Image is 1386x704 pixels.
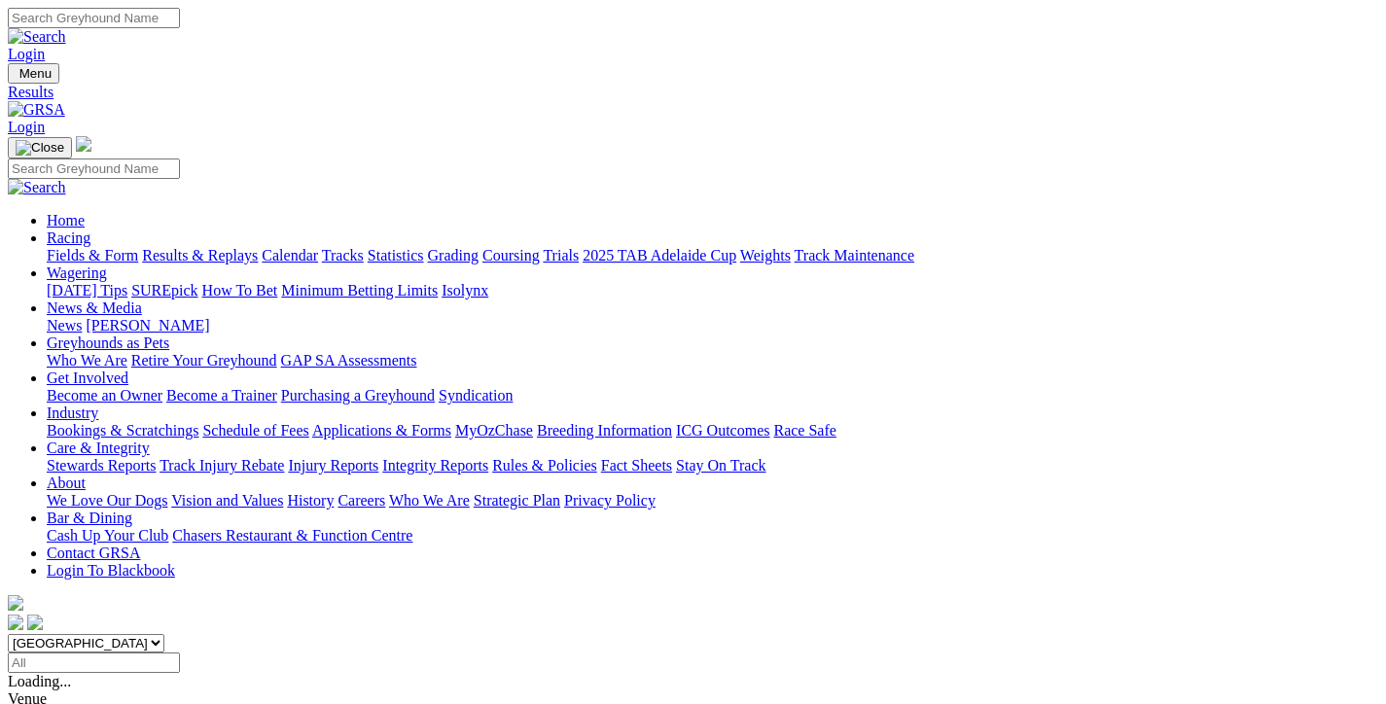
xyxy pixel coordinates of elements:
[47,317,1378,334] div: News & Media
[543,247,579,264] a: Trials
[131,352,277,369] a: Retire Your Greyhound
[47,527,1378,545] div: Bar & Dining
[171,492,283,509] a: Vision and Values
[442,282,488,299] a: Isolynx
[47,562,175,579] a: Login To Blackbook
[27,615,43,630] img: twitter.svg
[382,457,488,474] a: Integrity Reports
[47,510,132,526] a: Bar & Dining
[47,405,98,421] a: Industry
[455,422,533,439] a: MyOzChase
[172,527,412,544] a: Chasers Restaurant & Function Centre
[47,527,168,544] a: Cash Up Your Club
[8,652,180,673] input: Select date
[676,457,765,474] a: Stay On Track
[47,457,1378,475] div: Care & Integrity
[47,352,1378,370] div: Greyhounds as Pets
[202,282,278,299] a: How To Bet
[740,247,791,264] a: Weights
[428,247,479,264] a: Grading
[281,282,438,299] a: Minimum Betting Limits
[795,247,914,264] a: Track Maintenance
[47,299,142,316] a: News & Media
[8,137,72,158] button: Toggle navigation
[47,440,150,456] a: Care & Integrity
[8,46,45,62] a: Login
[47,282,127,299] a: [DATE] Tips
[474,492,560,509] a: Strategic Plan
[338,492,385,509] a: Careers
[8,158,180,179] input: Search
[389,492,470,509] a: Who We Are
[47,475,86,491] a: About
[76,136,91,152] img: logo-grsa-white.png
[8,673,71,689] span: Loading...
[47,387,1378,405] div: Get Involved
[8,8,180,28] input: Search
[312,422,451,439] a: Applications & Forms
[322,247,364,264] a: Tracks
[8,595,23,611] img: logo-grsa-white.png
[47,334,169,351] a: Greyhounds as Pets
[47,492,167,509] a: We Love Our Dogs
[8,84,1378,101] a: Results
[262,247,318,264] a: Calendar
[131,282,197,299] a: SUREpick
[8,615,23,630] img: facebook.svg
[564,492,656,509] a: Privacy Policy
[8,179,66,196] img: Search
[281,352,417,369] a: GAP SA Assessments
[583,247,736,264] a: 2025 TAB Adelaide Cup
[47,317,82,334] a: News
[47,422,198,439] a: Bookings & Scratchings
[202,422,308,439] a: Schedule of Fees
[288,457,378,474] a: Injury Reports
[492,457,597,474] a: Rules & Policies
[47,264,107,281] a: Wagering
[439,387,513,404] a: Syndication
[142,247,258,264] a: Results & Replays
[537,422,672,439] a: Breeding Information
[16,140,64,156] img: Close
[47,247,1378,264] div: Racing
[8,28,66,46] img: Search
[160,457,284,474] a: Track Injury Rebate
[8,101,65,119] img: GRSA
[773,422,835,439] a: Race Safe
[47,370,128,386] a: Get Involved
[47,352,127,369] a: Who We Are
[47,422,1378,440] div: Industry
[19,66,52,81] span: Menu
[482,247,540,264] a: Coursing
[47,387,162,404] a: Become an Owner
[166,387,277,404] a: Become a Trainer
[47,212,85,229] a: Home
[287,492,334,509] a: History
[281,387,435,404] a: Purchasing a Greyhound
[47,229,90,246] a: Racing
[676,422,769,439] a: ICG Outcomes
[47,457,156,474] a: Stewards Reports
[368,247,424,264] a: Statistics
[86,317,209,334] a: [PERSON_NAME]
[8,63,59,84] button: Toggle navigation
[601,457,672,474] a: Fact Sheets
[47,247,138,264] a: Fields & Form
[47,282,1378,299] div: Wagering
[47,492,1378,510] div: About
[8,119,45,135] a: Login
[47,545,140,561] a: Contact GRSA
